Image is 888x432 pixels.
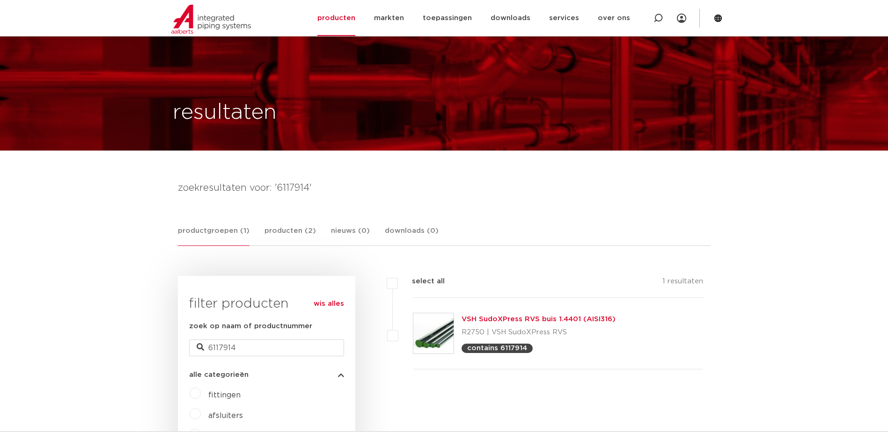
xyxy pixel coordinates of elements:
a: producten (2) [264,225,316,245]
label: zoek op naam of productnummer [189,321,312,332]
button: alle categorieën [189,371,344,378]
a: wis alles [314,298,344,310]
img: Thumbnail for VSH SudoXPress RVS buis 1.4401 (AISI316) [413,313,454,353]
input: zoeken [189,339,344,356]
a: nieuws (0) [331,225,370,245]
a: fittingen [208,391,241,399]
h1: resultaten [173,98,277,128]
h3: filter producten [189,295,344,313]
p: R2750 | VSH SudoXPress RVS [462,325,616,340]
p: 1 resultaten [662,276,703,290]
a: VSH SudoXPress RVS buis 1.4401 (AISI316) [462,316,616,323]
a: downloads (0) [385,225,439,245]
p: contains 6117914 [467,345,527,352]
span: alle categorieën [189,371,249,378]
a: afsluiters [208,412,243,419]
a: productgroepen (1) [178,225,250,246]
h4: zoekresultaten voor: '6117914' [178,180,711,195]
label: select all [398,276,445,287]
